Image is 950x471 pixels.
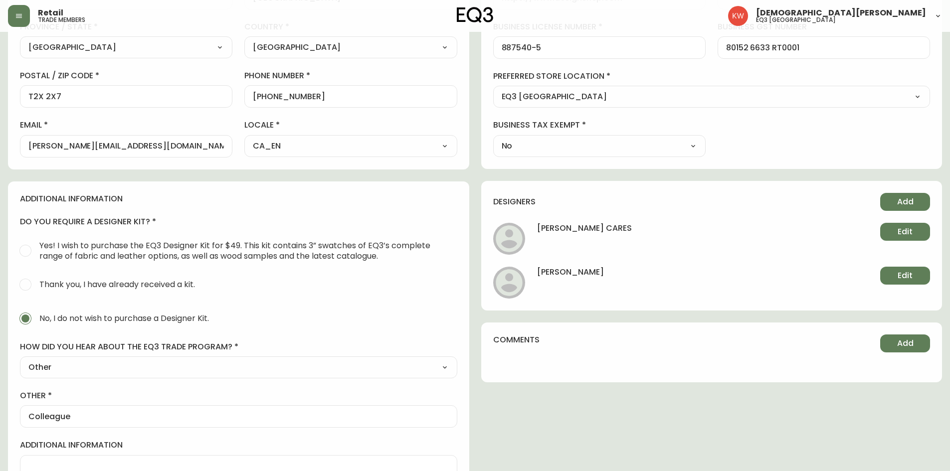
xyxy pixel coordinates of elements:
img: logo [457,7,494,23]
h4: do you require a designer kit? [20,216,457,227]
span: Add [897,196,914,207]
label: other [20,390,457,401]
h5: eq3 [GEOGRAPHIC_DATA] [756,17,836,23]
label: additional information [20,440,457,451]
label: locale [244,120,457,131]
label: phone number [244,70,457,81]
button: Edit [880,267,930,285]
label: postal / zip code [20,70,232,81]
label: how did you hear about the eq3 trade program? [20,341,457,352]
button: Add [880,334,930,352]
span: Retail [38,9,63,17]
span: Thank you, I have already received a kit. [39,279,195,290]
span: Edit [898,226,913,237]
img: f33162b67396b0982c40ce2a87247151 [728,6,748,26]
h4: comments [493,334,540,345]
label: business tax exempt [493,120,706,131]
h4: designers [493,196,536,207]
span: Edit [898,270,913,281]
h4: additional information [20,193,457,204]
label: preferred store location [493,71,931,82]
label: email [20,120,232,131]
button: Add [880,193,930,211]
h4: [PERSON_NAME] cares [537,223,632,241]
span: Yes! I wish to purchase the EQ3 Designer Kit for $49. This kit contains 3” swatches of EQ3’s comp... [39,240,449,261]
span: Add [897,338,914,349]
h5: trade members [38,17,85,23]
button: Edit [880,223,930,241]
h4: [PERSON_NAME] [537,267,604,285]
span: No, I do not wish to purchase a Designer Kit. [39,313,209,323]
span: [DEMOGRAPHIC_DATA][PERSON_NAME] [756,9,926,17]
